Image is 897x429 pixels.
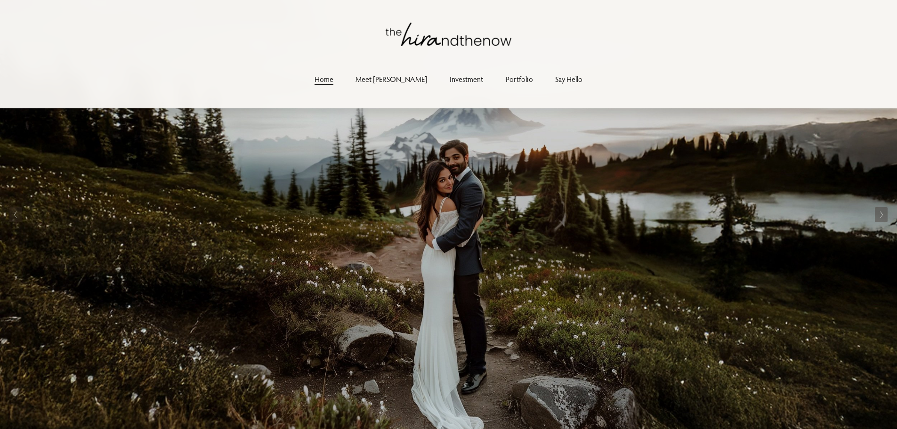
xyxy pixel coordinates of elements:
[356,73,427,86] a: Meet [PERSON_NAME]
[9,207,22,222] button: Previous Slide
[555,73,582,86] a: Say Hello
[450,73,483,86] a: Investment
[875,207,888,222] button: Next Slide
[506,73,533,86] a: Portfolio
[315,73,333,86] a: Home
[386,23,512,46] img: thehirandthenow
